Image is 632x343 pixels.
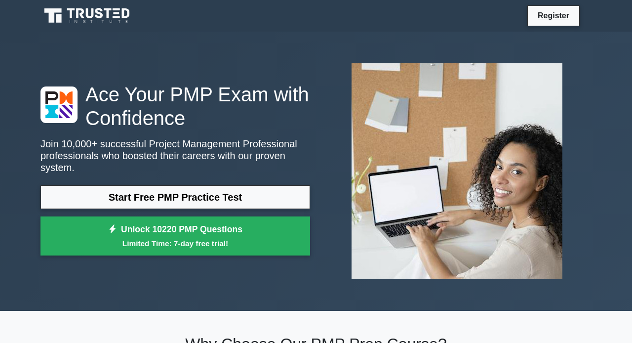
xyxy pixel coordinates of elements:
a: Start Free PMP Practice Test [40,185,310,209]
p: Join 10,000+ successful Project Management Professional professionals who boosted their careers w... [40,138,310,173]
a: Register [532,9,575,22]
a: Unlock 10220 PMP QuestionsLimited Time: 7-day free trial! [40,216,310,256]
small: Limited Time: 7-day free trial! [53,238,298,249]
h1: Ace Your PMP Exam with Confidence [40,83,310,130]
